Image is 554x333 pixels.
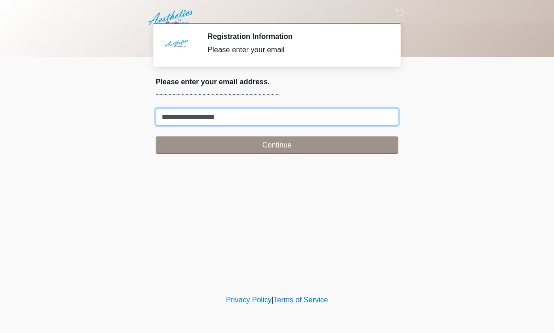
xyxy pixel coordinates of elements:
[273,296,328,304] a: Terms of Service
[147,7,196,28] img: Aesthetics by Emediate Cure Logo
[156,136,398,154] button: Continue
[156,77,398,86] h2: Please enter your email address.
[163,32,190,60] img: Agent Avatar
[226,296,272,304] a: Privacy Policy
[156,90,398,101] p: ~~~~~~~~~~~~~~~~~~~~~~~~~~~~~
[207,32,385,41] h2: Registration Information
[272,296,273,304] a: |
[207,44,385,55] div: Please enter your email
